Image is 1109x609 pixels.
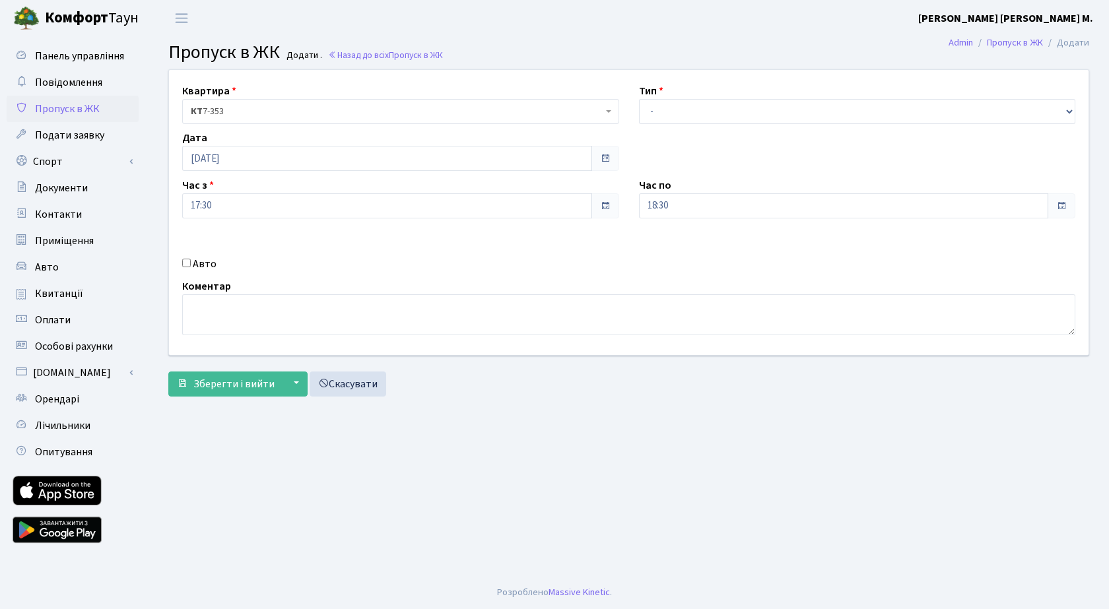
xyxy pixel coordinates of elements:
[191,105,603,118] span: <b>КТ</b>&nbsp;&nbsp;&nbsp;&nbsp;7-353
[182,99,619,124] span: <b>КТ</b>&nbsp;&nbsp;&nbsp;&nbsp;7-353
[45,7,139,30] span: Таун
[7,175,139,201] a: Документи
[328,49,443,61] a: Назад до всіхПропуск в ЖК
[45,7,108,28] b: Комфорт
[182,83,236,99] label: Квартира
[165,7,198,29] button: Переключити навігацію
[35,445,92,459] span: Опитування
[7,69,139,96] a: Повідомлення
[191,105,203,118] b: КТ
[549,585,610,599] a: Massive Kinetic
[35,286,83,301] span: Квитанції
[929,29,1109,57] nav: breadcrumb
[13,5,40,32] img: logo.png
[389,49,443,61] span: Пропуск в ЖК
[284,50,322,61] small: Додати .
[7,333,139,360] a: Особові рахунки
[193,256,217,272] label: Авто
[168,371,283,397] button: Зберегти і вийти
[949,36,973,49] a: Admin
[35,207,82,222] span: Контакти
[7,148,139,175] a: Спорт
[7,201,139,228] a: Контакти
[35,75,102,90] span: Повідомлення
[35,234,94,248] span: Приміщення
[7,386,139,412] a: Орендарі
[182,278,231,294] label: Коментар
[35,102,100,116] span: Пропуск в ЖК
[35,181,88,195] span: Документи
[497,585,612,600] div: Розроблено .
[193,377,275,391] span: Зберегти і вийти
[35,260,59,274] span: Авто
[35,49,124,63] span: Панель управління
[310,371,386,397] a: Скасувати
[7,360,139,386] a: [DOMAIN_NAME]
[182,177,214,193] label: Час з
[7,43,139,69] a: Панель управління
[35,418,90,433] span: Лічильники
[7,280,139,307] a: Квитанції
[7,307,139,333] a: Оплати
[639,83,663,99] label: Тип
[35,392,79,406] span: Орендарі
[35,128,104,143] span: Подати заявку
[7,228,139,254] a: Приміщення
[918,11,1093,26] a: [PERSON_NAME] [PERSON_NAME] М.
[987,36,1043,49] a: Пропуск в ЖК
[7,254,139,280] a: Авто
[7,122,139,148] a: Подати заявку
[7,412,139,439] a: Лічильники
[168,39,280,65] span: Пропуск в ЖК
[1043,36,1089,50] li: Додати
[182,130,207,146] label: Дата
[35,339,113,354] span: Особові рахунки
[639,177,671,193] label: Час по
[35,313,71,327] span: Оплати
[7,439,139,465] a: Опитування
[7,96,139,122] a: Пропуск в ЖК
